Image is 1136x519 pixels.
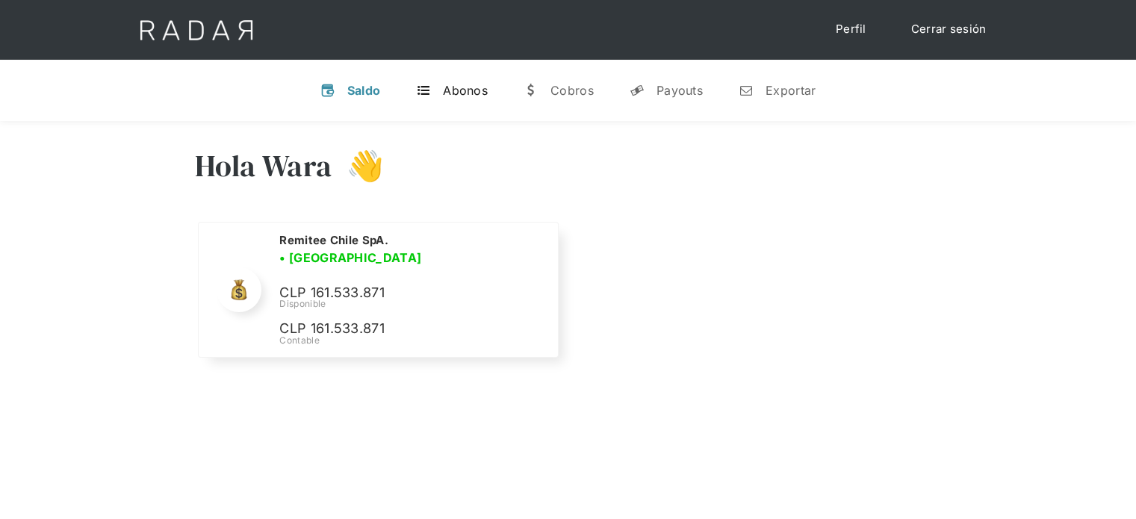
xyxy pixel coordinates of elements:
[332,147,384,184] h3: 👋
[279,282,503,304] p: CLP 161.533.871
[739,83,754,98] div: n
[630,83,645,98] div: y
[896,15,1002,44] a: Cerrar sesión
[766,83,816,98] div: Exportar
[657,83,703,98] div: Payouts
[279,318,503,340] p: CLP 161.533.871
[347,83,381,98] div: Saldo
[821,15,881,44] a: Perfil
[279,233,388,248] h2: Remitee Chile SpA.
[443,83,488,98] div: Abonos
[279,297,539,311] div: Disponible
[320,83,335,98] div: v
[279,249,421,267] h3: • [GEOGRAPHIC_DATA]
[550,83,594,98] div: Cobros
[524,83,538,98] div: w
[195,147,332,184] h3: Hola Wara
[416,83,431,98] div: t
[279,334,539,347] div: Contable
